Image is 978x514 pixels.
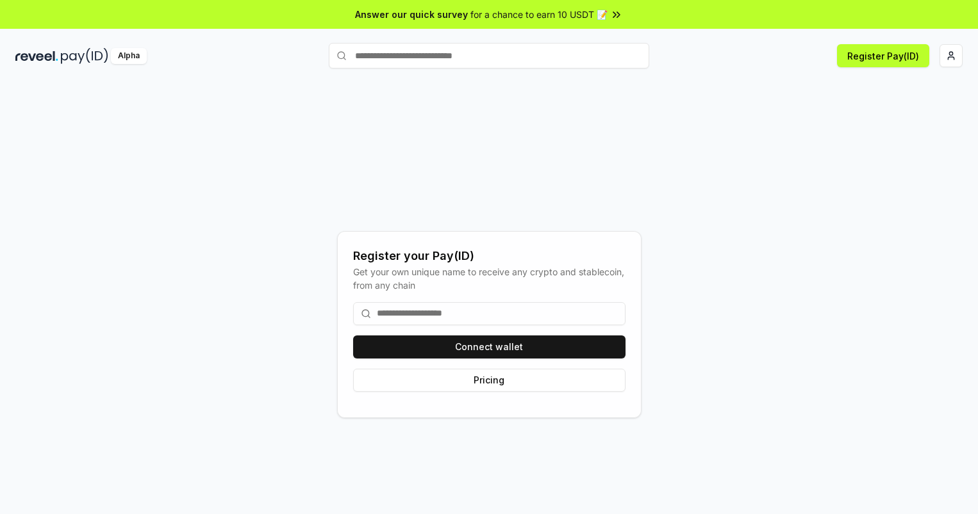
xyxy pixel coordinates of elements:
button: Register Pay(ID) [837,44,929,67]
div: Get your own unique name to receive any crypto and stablecoin, from any chain [353,265,626,292]
button: Pricing [353,369,626,392]
span: Answer our quick survey [355,8,468,21]
button: Connect wallet [353,335,626,358]
div: Alpha [111,48,147,64]
div: Register your Pay(ID) [353,247,626,265]
img: reveel_dark [15,48,58,64]
span: for a chance to earn 10 USDT 📝 [470,8,608,21]
img: pay_id [61,48,108,64]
